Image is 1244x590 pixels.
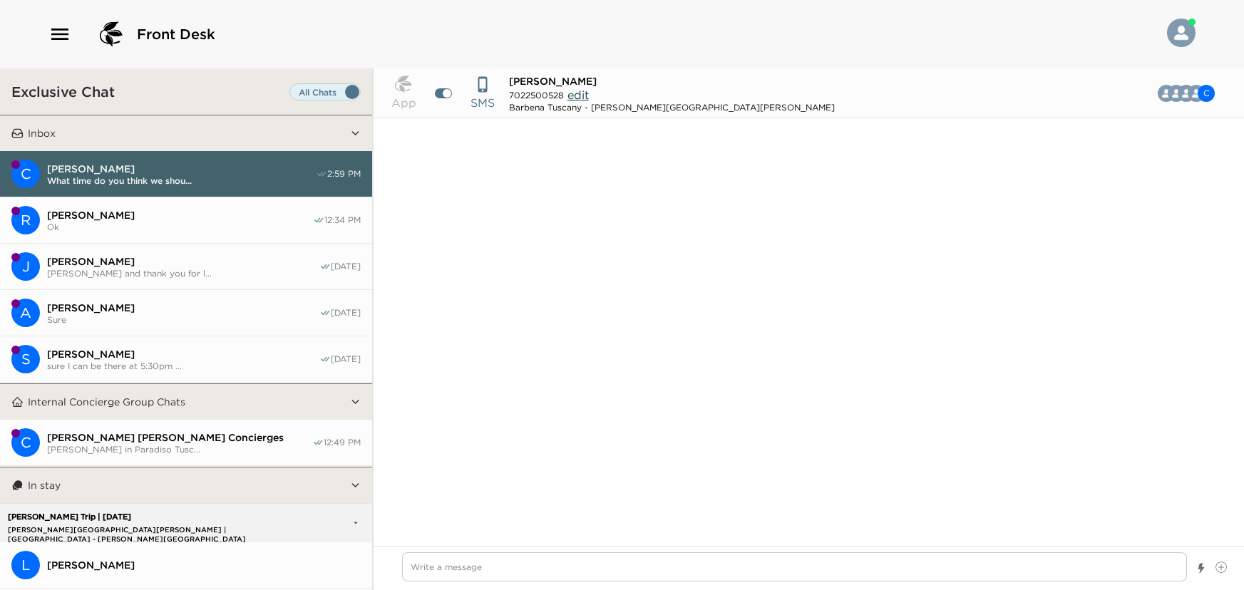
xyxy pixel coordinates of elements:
label: Set all destinations [289,83,361,100]
span: [PERSON_NAME] and thank you for l... [47,268,319,279]
span: [PERSON_NAME] in Paradiso Tusc... [47,444,312,455]
span: [DATE] [331,261,361,272]
span: 12:49 PM [324,437,361,448]
span: What time do you think we shou... [47,175,316,186]
button: In stay [24,467,350,503]
span: 12:34 PM [324,214,361,226]
h3: Exclusive Chat [11,83,115,100]
p: App [391,94,416,111]
div: S [11,345,40,373]
span: 2:59 PM [327,168,361,180]
img: User [1167,19,1196,47]
span: [PERSON_NAME] [47,209,313,222]
div: C [1198,85,1215,102]
span: Ok [47,222,313,232]
p: In stay [28,479,61,492]
span: [DATE] [331,353,361,365]
div: Larry Haertel [11,551,40,579]
div: Casali di Casole Concierge Team [11,160,40,188]
div: Jeffrey Lyons [11,252,40,281]
span: [PERSON_NAME] [47,559,361,571]
button: Internal Concierge Group Chats [24,384,350,420]
div: A [11,299,40,327]
p: Inbox [28,127,56,140]
div: Barbena Tuscany - [PERSON_NAME][GEOGRAPHIC_DATA][PERSON_NAME] [509,102,835,113]
span: Sure [47,314,319,325]
span: edit [567,88,589,102]
div: J [11,252,40,281]
div: Sasha McGrath [11,345,40,373]
span: [PERSON_NAME] [509,75,597,88]
p: [PERSON_NAME] Trip | [DATE] [4,512,312,522]
p: Internal Concierge Group Chats [28,395,185,408]
textarea: Write a message [402,552,1188,581]
span: [PERSON_NAME] [47,162,316,175]
div: C [11,160,40,188]
p: [PERSON_NAME][GEOGRAPHIC_DATA][PERSON_NAME] | [GEOGRAPHIC_DATA] - [PERSON_NAME][GEOGRAPHIC_DATA][... [4,525,312,534]
span: [PERSON_NAME] [47,255,319,268]
div: R [11,206,40,234]
button: Inbox [24,115,350,151]
span: [DATE] [331,307,361,319]
span: [PERSON_NAME] [47,348,319,361]
p: SMS [471,94,495,111]
div: C [11,428,40,457]
span: 7022500528 [509,90,564,100]
span: Front Desk [137,24,215,44]
div: L [11,551,40,579]
span: sure I can be there at 5:30pm ... [47,361,319,371]
div: Alejandro Macia [11,299,40,327]
button: Show templates [1196,556,1206,581]
div: Cathy Haase [1198,85,1215,102]
img: logo [94,17,128,51]
button: CCDAB [1160,79,1226,108]
div: Casali di Casole [11,428,40,457]
span: [PERSON_NAME] [PERSON_NAME] Concierges [47,431,312,444]
div: Rob Holloway [11,206,40,234]
span: [PERSON_NAME] [47,301,319,314]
